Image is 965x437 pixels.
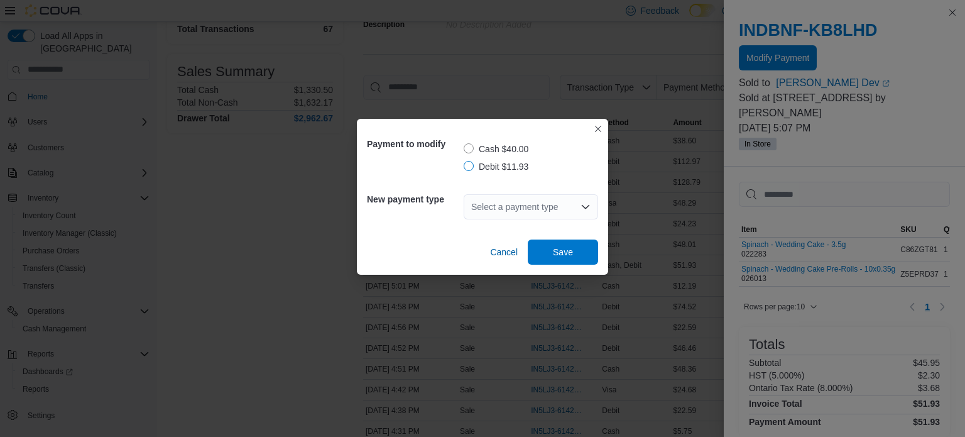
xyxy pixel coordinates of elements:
button: Closes this modal window [591,121,606,136]
button: Cancel [485,240,523,265]
input: Accessible screen reader label [471,199,472,214]
span: Save [553,246,573,258]
h5: Payment to modify [367,131,461,157]
button: Save [528,240,598,265]
label: Cash $40.00 [464,141,528,157]
h5: New payment type [367,187,461,212]
button: Open list of options [581,202,591,212]
label: Debit $11.93 [464,159,528,174]
span: Cancel [490,246,518,258]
